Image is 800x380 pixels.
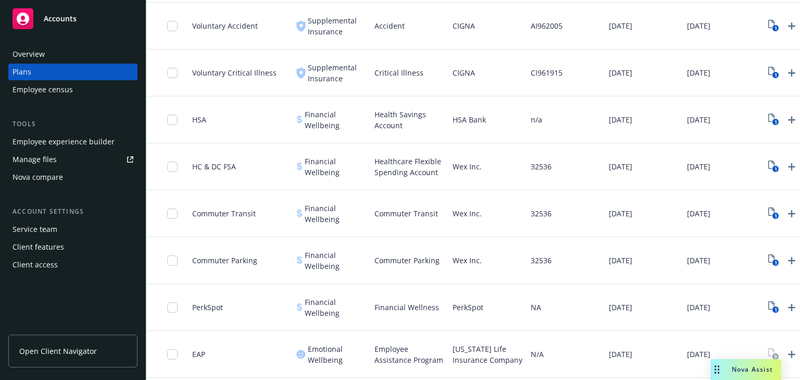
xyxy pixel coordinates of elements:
div: Manage files [12,151,57,168]
a: Upload Plan Documents [783,205,800,222]
a: Accounts [8,4,137,33]
span: Voluntary Critical Illness [192,67,277,78]
span: Commuter Parking [192,255,257,266]
a: Employee experience builder [8,133,137,150]
a: View Plan Documents [765,112,782,128]
button: Nova Assist [710,359,781,380]
text: 1 [774,307,777,313]
text: 1 [774,119,777,126]
span: 32536 [531,161,552,172]
div: Nova compare [12,169,63,186]
a: View Plan Documents [765,252,782,269]
span: [DATE] [609,161,632,172]
span: Wex Inc. [453,161,482,172]
span: [DATE] [687,161,710,172]
span: Nova Assist [732,365,773,374]
span: [US_STATE] Life Insurance Company [453,344,522,365]
input: Toggle Row Selected [167,115,178,125]
span: [DATE] [687,114,710,125]
input: Toggle Row Selected [167,162,178,172]
span: [DATE] [687,208,710,219]
span: Wex Inc. [453,208,482,219]
a: Nova compare [8,169,137,186]
span: [DATE] [609,302,632,313]
a: Employee census [8,81,137,98]
text: 1 [774,260,777,266]
a: View Plan Documents [765,205,782,222]
span: 32536 [531,208,552,219]
span: AI962005 [531,20,562,31]
a: Client access [8,256,137,273]
span: Voluntary Accident [192,20,258,31]
span: PerkSpot [192,302,223,313]
span: 32536 [531,255,552,266]
span: Financial Wellbeing [305,297,366,318]
a: Overview [8,46,137,63]
a: Upload Plan Documents [783,252,800,269]
span: Financial Wellbeing [305,109,366,131]
a: Upload Plan Documents [783,112,800,128]
span: NA [531,302,541,313]
span: Financial Wellness [374,302,439,313]
span: n/a [531,114,542,125]
span: Commuter Parking [374,255,440,266]
a: Upload Plan Documents [783,18,800,34]
div: Tools [8,119,137,129]
text: 1 [774,213,777,219]
span: N/A [531,349,544,360]
span: Healthcare Flexible Spending Account [374,156,444,178]
a: View Plan Documents [765,346,782,363]
span: [DATE] [687,255,710,266]
span: [DATE] [609,208,632,219]
span: HSA [192,114,206,125]
span: [DATE] [609,255,632,266]
input: Toggle Row Selected [167,302,178,313]
div: Employee census [12,81,73,98]
input: Toggle Row Selected [167,255,178,266]
span: [DATE] [609,67,632,78]
a: Plans [8,64,137,80]
a: Upload Plan Documents [783,158,800,175]
input: Toggle Row Selected [167,21,178,31]
span: [DATE] [609,114,632,125]
div: Client features [12,239,64,255]
input: Toggle Row Selected [167,68,178,78]
span: CIGNA [453,20,475,31]
span: Employee Assistance Program [374,344,444,365]
span: Commuter Transit [374,208,438,219]
span: Financial Wellbeing [305,156,366,178]
span: Accident [374,20,405,31]
div: Overview [12,46,45,63]
span: Open Client Navigator [19,346,97,357]
a: Client features [8,239,137,255]
span: EAP [192,349,205,360]
span: [DATE] [687,302,710,313]
span: HSA Bank [453,114,486,125]
span: Financial Wellbeing [305,203,366,225]
a: View Plan Documents [765,65,782,81]
a: Upload Plan Documents [783,65,800,81]
span: [DATE] [687,67,710,78]
span: CIGNA [453,67,475,78]
span: Emotional Wellbeing [308,344,366,365]
text: 1 [774,25,777,32]
span: [DATE] [687,349,710,360]
span: Critical Illness [374,67,423,78]
a: View Plan Documents [765,18,782,34]
text: 1 [774,166,777,173]
a: View Plan Documents [765,158,782,175]
span: CI961915 [531,67,562,78]
div: Employee experience builder [12,133,115,150]
span: Commuter Transit [192,208,256,219]
a: Service team [8,221,137,238]
span: HC & DC FSA [192,161,236,172]
div: Drag to move [710,359,723,380]
a: Upload Plan Documents [783,299,800,316]
span: PerkSpot [453,302,483,313]
a: Upload Plan Documents [783,346,800,363]
a: Manage files [8,151,137,168]
span: Supplemental Insurance [308,62,366,84]
span: Supplemental Insurance [308,15,366,37]
input: Toggle Row Selected [167,209,178,219]
span: [DATE] [609,20,632,31]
